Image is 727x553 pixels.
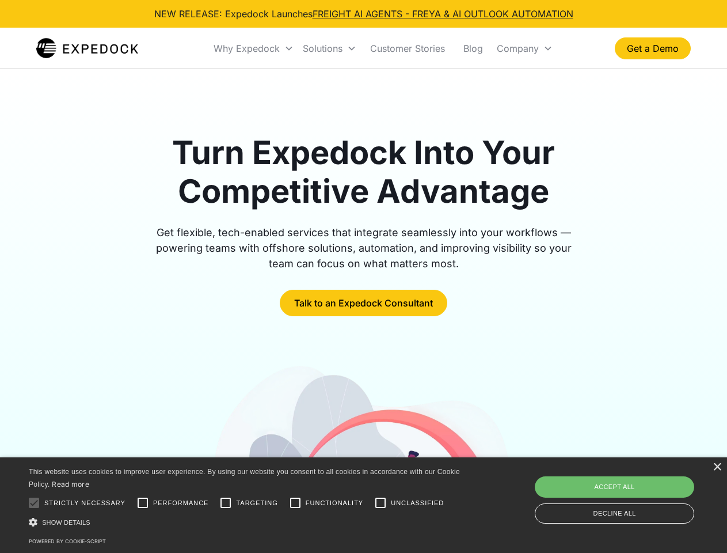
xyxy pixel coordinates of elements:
[280,290,447,316] a: Talk to an Expedock Consultant
[535,429,727,553] iframe: Chat Widget
[497,43,539,54] div: Company
[42,519,90,526] span: Show details
[492,29,557,68] div: Company
[36,37,138,60] img: Expedock Logo
[29,538,106,544] a: Powered by cookie-script
[44,498,125,508] span: Strictly necessary
[52,480,89,488] a: Read more
[298,29,361,68] div: Solutions
[209,29,298,68] div: Why Expedock
[615,37,691,59] a: Get a Demo
[303,43,342,54] div: Solutions
[454,29,492,68] a: Blog
[361,29,454,68] a: Customer Stories
[153,498,209,508] span: Performance
[313,8,573,20] a: FREIGHT AI AGENTS - FREYA & AI OUTLOOK AUTOMATION
[29,468,460,489] span: This website uses cookies to improve user experience. By using our website you consent to all coo...
[214,43,280,54] div: Why Expedock
[143,225,585,271] div: Get flexible, tech-enabled services that integrate seamlessly into your workflows — powering team...
[306,498,363,508] span: Functionality
[236,498,277,508] span: Targeting
[154,7,573,21] div: NEW RELEASE: Expedock Launches
[29,516,464,528] div: Show details
[143,134,585,211] h1: Turn Expedock Into Your Competitive Advantage
[36,37,138,60] a: home
[391,498,444,508] span: Unclassified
